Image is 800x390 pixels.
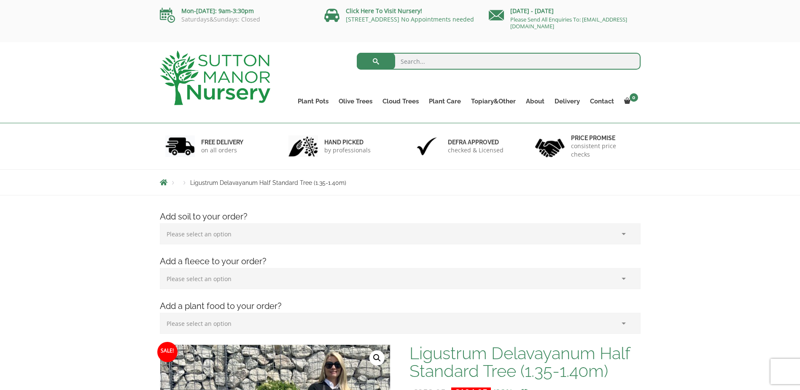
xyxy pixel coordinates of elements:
a: Olive Trees [334,95,377,107]
h6: Defra approved [448,138,504,146]
p: [DATE] - [DATE] [489,6,641,16]
a: Topiary&Other [466,95,521,107]
p: Mon-[DATE]: 9am-3:30pm [160,6,312,16]
a: Delivery [549,95,585,107]
img: 2.jpg [288,135,318,157]
a: Plant Pots [293,95,334,107]
a: Contact [585,95,619,107]
a: Please Send All Enquiries To: [EMAIL_ADDRESS][DOMAIN_NAME] [510,16,627,30]
a: Cloud Trees [377,95,424,107]
h4: Add a plant food to your order? [154,300,647,313]
input: Search... [357,53,641,70]
img: 4.jpg [535,133,565,159]
a: Plant Care [424,95,466,107]
h4: Add soil to your order? [154,210,647,223]
img: logo [160,51,270,105]
img: 1.jpg [165,135,195,157]
p: on all orders [201,146,243,154]
p: consistent price checks [571,142,635,159]
p: checked & Licensed [448,146,504,154]
p: by professionals [324,146,371,154]
nav: Breadcrumbs [160,179,641,186]
a: View full-screen image gallery [369,350,385,366]
h6: FREE DELIVERY [201,138,243,146]
span: Sale! [157,342,178,362]
span: 0 [630,93,638,102]
a: Click Here To Visit Nursery! [346,7,422,15]
a: About [521,95,549,107]
img: 3.jpg [412,135,442,157]
h1: Ligustrum Delavayanum Half Standard Tree (1.35-1.40m) [409,344,640,380]
h6: hand picked [324,138,371,146]
p: Saturdays&Sundays: Closed [160,16,312,23]
a: 0 [619,95,641,107]
h4: Add a fleece to your order? [154,255,647,268]
h6: Price promise [571,134,635,142]
span: Ligustrum Delavayanum Half Standard Tree (1.35-1.40m) [190,179,346,186]
a: [STREET_ADDRESS] No Appointments needed [346,15,474,23]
